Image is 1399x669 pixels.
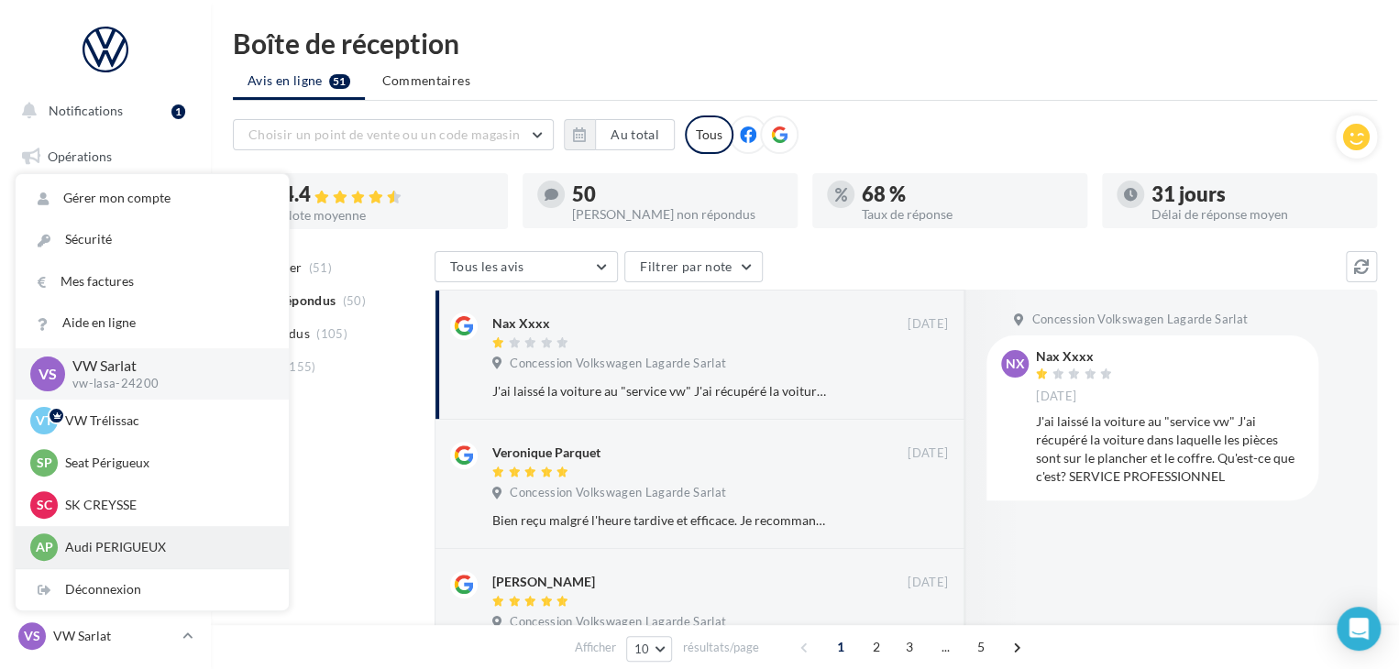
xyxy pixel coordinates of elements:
[510,356,726,372] span: Concession Volkswagen Lagarde Sarlat
[16,219,289,260] a: Sécurité
[16,261,289,302] a: Mes factures
[11,412,200,451] a: Calendrier
[826,632,855,662] span: 1
[908,316,948,333] span: [DATE]
[16,569,289,610] div: Déconnexion
[282,209,493,222] div: Note moyenne
[510,485,726,501] span: Concession Volkswagen Lagarde Sarlat
[37,454,52,472] span: SP
[72,356,259,377] p: VW Sarlat
[36,411,52,430] span: VT
[171,104,185,119] div: 1
[11,367,200,405] a: Médiathèque
[1031,312,1248,328] span: Concession Volkswagen Lagarde Sarlat
[895,632,924,662] span: 3
[15,619,196,653] a: VS VW Sarlat
[11,92,193,130] button: Notifications 1
[233,119,554,150] button: Choisir un point de vente ou un code magasin
[510,614,726,631] span: Concession Volkswagen Lagarde Sarlat
[11,182,200,222] a: Boîte de réception51
[53,627,175,645] p: VW Sarlat
[24,627,40,645] span: VS
[862,632,891,662] span: 2
[862,208,1073,221] div: Taux de réponse
[435,251,618,282] button: Tous les avis
[1337,607,1381,651] div: Open Intercom Messenger
[624,251,763,282] button: Filtrer par note
[36,538,53,556] span: AP
[1006,355,1025,373] span: NX
[11,276,200,314] a: Campagnes
[450,258,524,274] span: Tous les avis
[65,538,267,556] p: Audi PERIGUEUX
[1036,389,1076,405] span: [DATE]
[626,636,673,662] button: 10
[492,573,595,591] div: [PERSON_NAME]
[309,260,332,275] span: (51)
[572,208,783,221] div: [PERSON_NAME] non répondus
[575,639,616,656] span: Afficher
[11,519,200,573] a: Campagnes DataOnDemand
[248,126,520,142] span: Choisir un point de vente ou un code magasin
[49,103,123,118] span: Notifications
[1036,412,1304,486] div: J'ai laissé la voiture au "service vw" J'ai récupéré la voiture dans laquelle les pièces sont sur...
[382,71,470,90] span: Commentaires
[65,454,267,472] p: Seat Périgueux
[572,184,783,204] div: 50
[16,178,289,219] a: Gérer mon compte
[1151,208,1362,221] div: Délai de réponse moyen
[72,376,259,392] p: vw-lasa-24200
[862,184,1073,204] div: 68 %
[11,457,200,511] a: PLV et print personnalisable
[1036,350,1117,363] div: Nax Xxxx
[595,119,675,150] button: Au total
[1151,184,1362,204] div: 31 jours
[492,382,829,400] div: J'ai laissé la voiture au "service vw" J'ai récupéré la voiture dans laquelle les pièces sont sur...
[11,230,200,269] a: Visibilité en ligne
[682,639,758,656] span: résultats/page
[65,496,267,514] p: SK CREYSSE
[685,115,733,154] div: Tous
[11,137,200,176] a: Opérations
[564,119,675,150] button: Au total
[492,444,600,462] div: Veronique Parquet
[492,314,550,333] div: Nax Xxxx
[634,642,650,656] span: 10
[285,359,316,374] span: (155)
[931,632,960,662] span: ...
[11,321,200,359] a: Contacts
[282,184,493,205] div: 4.4
[316,326,347,341] span: (105)
[48,148,112,164] span: Opérations
[908,445,948,462] span: [DATE]
[37,496,52,514] span: SC
[39,363,57,384] span: VS
[908,575,948,591] span: [DATE]
[492,511,829,530] div: Bien reçu malgré l'heure tardive et efficace. Je recommande
[233,29,1377,57] div: Boîte de réception
[65,411,267,430] p: VW Trélissac
[966,632,996,662] span: 5
[16,302,289,344] a: Aide en ligne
